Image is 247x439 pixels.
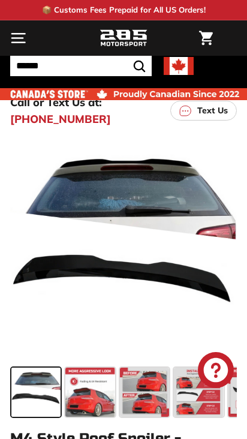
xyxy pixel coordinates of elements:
[197,104,228,117] p: Text Us
[193,21,219,55] a: Cart
[10,94,102,110] p: Call or Text Us at:
[100,28,147,49] img: Logo_285_Motorsport_areodynamics_components
[10,111,111,127] a: [PHONE_NUMBER]
[170,101,237,121] a: Text Us
[194,352,237,391] inbox-online-store-chat: Shopify online store chat
[10,56,152,76] input: Search
[42,4,206,16] p: 📦 Customs Fees Prepaid for All US Orders!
